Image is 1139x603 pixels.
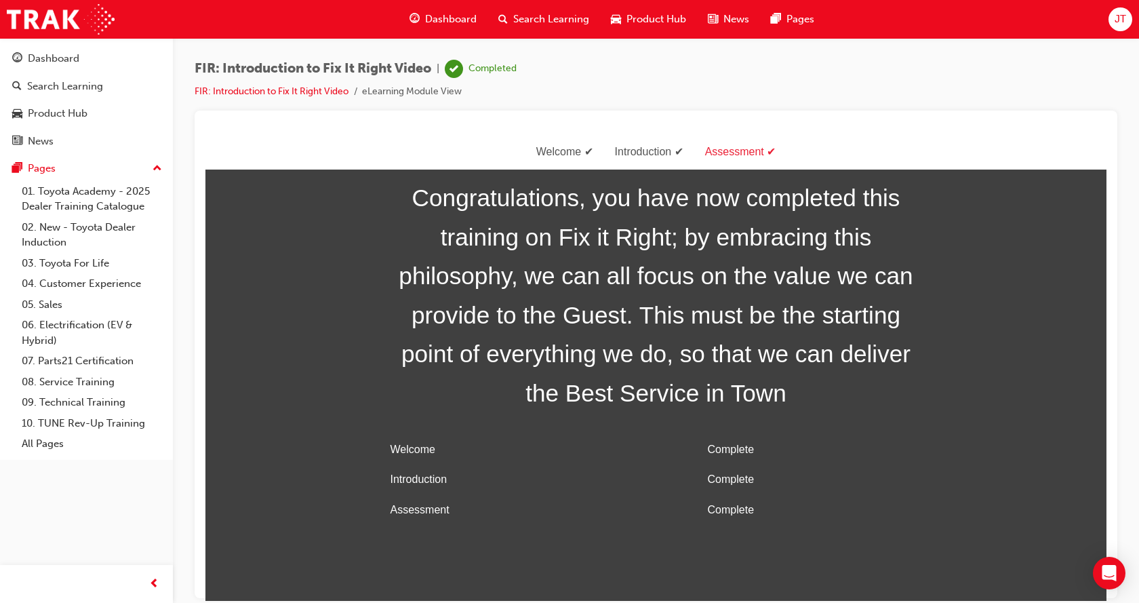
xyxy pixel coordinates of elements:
a: Product Hub [5,101,167,126]
span: pages-icon [12,163,22,175]
a: guage-iconDashboard [399,5,487,33]
div: Complete [502,366,717,385]
a: 02. New - Toyota Dealer Induction [16,217,167,253]
button: JT [1108,7,1132,31]
span: Dashboard [425,12,477,27]
span: learningRecordVerb_COMPLETE-icon [445,60,463,78]
span: News [723,12,749,27]
span: search-icon [498,11,508,28]
a: car-iconProduct Hub [600,5,697,33]
div: Dashboard [28,51,79,66]
a: Search Learning [5,74,167,99]
a: search-iconSearch Learning [487,5,600,33]
span: car-icon [611,11,621,28]
a: pages-iconPages [760,5,825,33]
a: 01. Toyota Academy - 2025 Dealer Training Catalogue [16,181,167,217]
span: Pages [786,12,814,27]
div: Search Learning [27,79,103,94]
div: Complete [502,305,717,325]
span: JT [1115,12,1126,27]
a: Dashboard [5,46,167,71]
td: Introduction [180,330,454,360]
button: Pages [5,156,167,181]
a: 09. Technical Training [16,392,167,413]
span: Product Hub [626,12,686,27]
span: up-icon [153,160,162,178]
span: pages-icon [771,11,781,28]
a: All Pages [16,433,167,454]
div: Completed [468,62,517,75]
a: news-iconNews [697,5,760,33]
div: Assessment [489,7,582,27]
span: guage-icon [409,11,420,28]
span: car-icon [12,108,22,120]
span: guage-icon [12,53,22,65]
span: news-icon [12,136,22,148]
li: eLearning Module View [362,84,462,100]
a: News [5,129,167,154]
span: FIR: Introduction to Fix It Right Video [195,61,431,77]
div: Open Intercom Messenger [1093,557,1125,589]
button: DashboardSearch LearningProduct HubNews [5,43,167,156]
td: Assessment [180,360,454,391]
a: 03. Toyota For Life [16,253,167,274]
span: | [437,61,439,77]
a: 05. Sales [16,294,167,315]
div: Product Hub [28,106,87,121]
a: 10. TUNE Rev-Up Training [16,413,167,434]
a: 04. Customer Experience [16,273,167,294]
div: News [28,134,54,149]
a: 08. Service Training [16,372,167,393]
div: Complete [502,335,717,355]
span: Search Learning [513,12,589,27]
span: Congratulations, you have now completed this training on Fix it Right; by embracing this philosop... [180,43,722,278]
span: search-icon [12,81,22,93]
div: Welcome [320,7,399,27]
a: 06. Electrification (EV & Hybrid) [16,315,167,351]
td: Welcome [180,300,454,330]
span: prev-icon [149,576,159,593]
span: news-icon [708,11,718,28]
div: Introduction [399,7,489,27]
a: 07. Parts21 Certification [16,351,167,372]
a: FIR: Introduction to Fix It Right Video [195,85,348,97]
div: Pages [28,161,56,176]
img: Trak [7,4,115,35]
